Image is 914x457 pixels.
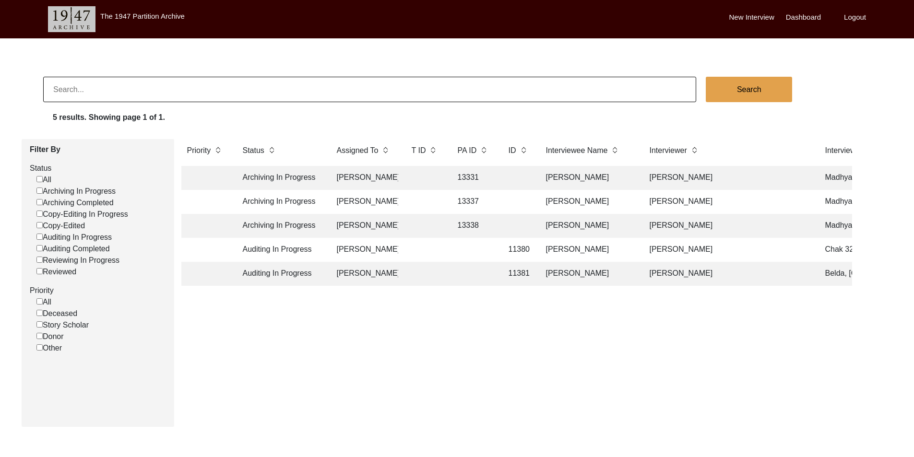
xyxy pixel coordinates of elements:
[36,245,43,251] input: Auditing Completed
[36,308,77,319] label: Deceased
[36,298,43,305] input: All
[36,333,43,339] input: Donor
[546,145,608,156] label: Interviewee Name
[844,12,866,23] label: Logout
[30,163,167,174] label: Status
[452,214,495,238] td: 13338
[331,262,398,286] td: [PERSON_NAME]
[458,145,477,156] label: PA ID
[36,222,43,228] input: Copy-Edited
[429,145,436,155] img: sort-button.png
[214,145,221,155] img: sort-button.png
[540,238,636,262] td: [PERSON_NAME]
[540,262,636,286] td: [PERSON_NAME]
[331,166,398,190] td: [PERSON_NAME]
[36,255,119,266] label: Reviewing In Progress
[36,266,76,278] label: Reviewed
[36,211,43,217] input: Copy-Editing In Progress
[644,238,812,262] td: [PERSON_NAME]
[268,145,275,155] img: sort-button.png
[36,209,128,220] label: Copy-Editing In Progress
[706,77,792,102] button: Search
[503,262,533,286] td: 11381
[644,262,812,286] td: [PERSON_NAME]
[187,145,211,156] label: Priority
[36,342,62,354] label: Other
[30,285,167,296] label: Priority
[331,214,398,238] td: [PERSON_NAME]
[786,12,821,23] label: Dashboard
[36,344,43,351] input: Other
[540,190,636,214] td: [PERSON_NAME]
[650,145,687,156] label: Interviewer
[36,319,89,331] label: Story Scholar
[43,77,696,102] input: Search...
[412,145,426,156] label: T ID
[237,166,323,190] td: Archiving In Progress
[36,232,112,243] label: Auditing In Progress
[243,145,264,156] label: Status
[36,174,51,186] label: All
[540,214,636,238] td: [PERSON_NAME]
[36,220,85,232] label: Copy-Edited
[480,145,487,155] img: sort-button.png
[644,166,812,190] td: [PERSON_NAME]
[729,12,774,23] label: New Interview
[452,166,495,190] td: 13331
[36,197,114,209] label: Archiving Completed
[36,321,43,328] input: Story Scholar
[644,214,812,238] td: [PERSON_NAME]
[36,296,51,308] label: All
[382,145,389,155] img: sort-button.png
[237,190,323,214] td: Archiving In Progress
[237,262,323,286] td: Auditing In Progress
[53,112,165,123] label: 5 results. Showing page 1 of 1.
[36,199,43,205] input: Archiving Completed
[36,310,43,316] input: Deceased
[36,331,64,342] label: Donor
[237,214,323,238] td: Archiving In Progress
[452,190,495,214] td: 13337
[509,145,516,156] label: ID
[337,145,379,156] label: Assigned To
[331,190,398,214] td: [PERSON_NAME]
[540,166,636,190] td: [PERSON_NAME]
[36,268,43,274] input: Reviewed
[36,176,43,182] input: All
[36,186,116,197] label: Archiving In Progress
[36,187,43,194] input: Archiving In Progress
[611,145,618,155] img: sort-button.png
[36,243,110,255] label: Auditing Completed
[644,190,812,214] td: [PERSON_NAME]
[48,6,95,32] img: header-logo.png
[503,238,533,262] td: 11380
[100,12,185,20] label: The 1947 Partition Archive
[30,144,167,155] label: Filter By
[691,145,698,155] img: sort-button.png
[331,238,398,262] td: [PERSON_NAME]
[520,145,527,155] img: sort-button.png
[237,238,323,262] td: Auditing In Progress
[36,257,43,263] input: Reviewing In Progress
[36,234,43,240] input: Auditing In Progress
